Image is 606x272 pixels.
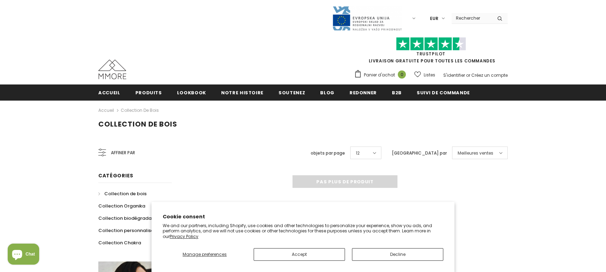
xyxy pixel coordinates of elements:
[104,190,147,197] span: Collection de bois
[121,107,159,113] a: Collection de bois
[183,251,227,257] span: Manage preferences
[398,70,406,79] span: 0
[416,51,445,57] a: TrustPilot
[170,233,198,239] a: Privacy Policy
[98,119,177,129] span: Collection de bois
[354,40,508,64] span: LIVRAISON GRATUITE POUR TOUTES LES COMMANDES
[424,72,435,79] span: Listes
[6,244,41,266] inbox-online-store-chat: Shopify online store chat
[98,227,156,234] span: Collection personnalisée
[98,203,145,209] span: Collection Organika
[311,150,345,157] label: objets par page
[177,84,206,100] a: Lookbook
[350,89,377,96] span: Redonner
[98,188,147,200] a: Collection de bois
[352,248,443,261] button: Decline
[396,37,466,51] img: Faites confiance aux étoiles pilotes
[392,89,402,96] span: B2B
[163,248,247,261] button: Manage preferences
[177,89,206,96] span: Lookbook
[254,248,345,261] button: Accept
[98,237,141,249] a: Collection Chakra
[98,212,159,224] a: Collection biodégradable
[98,89,120,96] span: Accueil
[320,84,334,100] a: Blog
[221,89,263,96] span: Notre histoire
[392,84,402,100] a: B2B
[135,84,162,100] a: Produits
[354,70,409,80] a: Panier d'achat 0
[458,150,493,157] span: Meilleures ventes
[279,89,305,96] span: soutenez
[163,223,443,239] p: We and our partners, including Shopify, use cookies and other technologies to personalize your ex...
[111,149,135,157] span: Affiner par
[135,89,162,96] span: Produits
[163,213,443,220] h2: Cookie consent
[414,69,435,81] a: Listes
[452,13,492,23] input: Search Site
[430,15,438,22] span: EUR
[279,84,305,100] a: soutenez
[98,172,133,179] span: Catégories
[98,106,114,115] a: Accueil
[98,60,126,79] img: Cas MMORE
[98,239,141,246] span: Collection Chakra
[98,224,156,237] a: Collection personnalisée
[364,72,395,79] span: Panier d'achat
[98,200,145,212] a: Collection Organika
[443,72,465,78] a: S'identifier
[356,150,360,157] span: 12
[350,84,377,100] a: Redonner
[98,215,159,222] span: Collection biodégradable
[98,84,120,100] a: Accueil
[332,15,402,21] a: Javni Razpis
[417,89,470,96] span: Suivi de commande
[466,72,470,78] span: or
[332,6,402,31] img: Javni Razpis
[471,72,508,78] a: Créez un compte
[417,84,470,100] a: Suivi de commande
[320,89,334,96] span: Blog
[392,150,447,157] label: [GEOGRAPHIC_DATA] par
[221,84,263,100] a: Notre histoire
